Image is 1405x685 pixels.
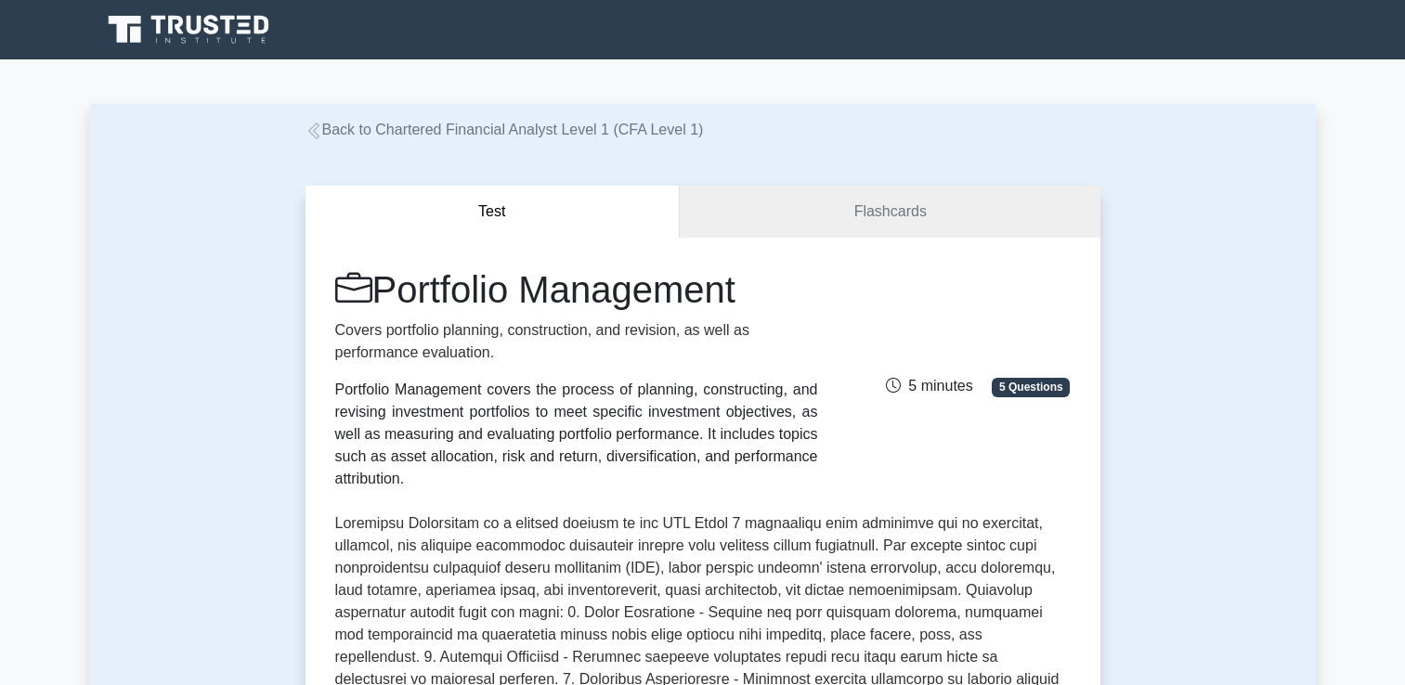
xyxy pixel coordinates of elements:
p: Covers portfolio planning, construction, and revision, as well as performance evaluation. [335,319,818,364]
a: Flashcards [680,186,1099,239]
span: 5 minutes [886,378,972,394]
h1: Portfolio Management [335,267,818,312]
span: 5 Questions [992,378,1070,396]
div: Portfolio Management covers the process of planning, constructing, and revising investment portfo... [335,379,818,490]
a: Back to Chartered Financial Analyst Level 1 (CFA Level 1) [306,122,704,137]
button: Test [306,186,681,239]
